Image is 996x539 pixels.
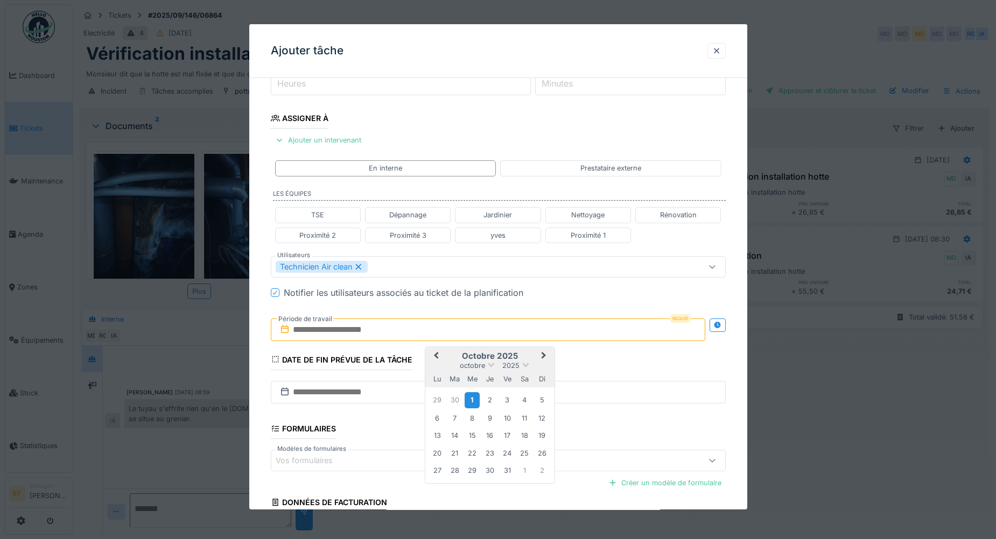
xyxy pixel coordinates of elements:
[311,210,324,220] div: TSE
[389,210,426,220] div: Dépannage
[447,446,462,460] div: Choose mardi 21 octobre 2025
[482,463,497,478] div: Choose jeudi 30 octobre 2025
[430,446,445,460] div: Choose lundi 20 octobre 2025
[482,428,497,443] div: Choose jeudi 16 octobre 2025
[482,446,497,460] div: Choose jeudi 23 octobre 2025
[482,393,497,407] div: Choose jeudi 2 octobre 2025
[571,230,606,240] div: Proximité 1
[390,230,426,240] div: Proximité 3
[580,163,641,173] div: Prestataire externe
[271,494,388,513] div: Données de facturation
[517,463,532,478] div: Choose samedi 1 novembre 2025
[465,463,479,478] div: Choose mercredi 29 octobre 2025
[273,189,726,201] label: Les équipes
[670,314,690,323] div: Requis
[447,428,462,443] div: Choose mardi 14 octobre 2025
[517,428,532,443] div: Choose samedi 18 octobre 2025
[604,476,726,490] div: Créer un modèle de formulaire
[284,286,523,299] div: Notifier les utilisateurs associés au ticket de la planification
[535,411,549,425] div: Choose dimanche 12 octobre 2025
[425,351,555,361] h2: octobre 2025
[271,110,329,129] div: Assigner à
[447,411,462,425] div: Choose mardi 7 octobre 2025
[535,372,549,386] div: dimanche
[500,372,514,386] div: vendredi
[447,463,462,478] div: Choose mardi 28 octobre 2025
[535,393,549,407] div: Choose dimanche 5 octobre 2025
[430,411,445,425] div: Choose lundi 6 octobre 2025
[535,428,549,443] div: Choose dimanche 19 octobre 2025
[465,446,479,460] div: Choose mercredi 22 octobre 2025
[535,446,549,460] div: Choose dimanche 26 octobre 2025
[500,428,514,443] div: Choose vendredi 17 octobre 2025
[465,372,479,386] div: mercredi
[460,361,485,370] span: octobre
[447,393,462,407] div: Choose mardi 30 septembre 2025
[535,463,549,478] div: Choose dimanche 2 novembre 2025
[271,133,366,147] div: Ajouter un intervenant
[500,463,514,478] div: Choose vendredi 31 octobre 2025
[271,352,413,370] div: Date de fin prévue de la tâche
[465,392,479,408] div: Choose mercredi 1 octobre 2025
[465,411,479,425] div: Choose mercredi 8 octobre 2025
[369,163,402,173] div: En interne
[483,210,512,220] div: Jardinier
[430,428,445,443] div: Choose lundi 13 octobre 2025
[517,372,532,386] div: samedi
[430,393,445,407] div: Choose lundi 29 septembre 2025
[429,391,551,479] div: Month octobre, 2025
[275,77,308,90] label: Heures
[430,463,445,478] div: Choose lundi 27 octobre 2025
[276,455,348,466] div: Vos formulaires
[502,361,520,370] span: 2025
[465,428,479,443] div: Choose mercredi 15 octobre 2025
[517,446,532,460] div: Choose samedi 25 octobre 2025
[277,313,333,325] label: Période de travail
[271,421,336,439] div: Formulaires
[299,230,336,240] div: Proximité 2
[275,444,348,453] label: Modèles de formulaires
[660,210,697,220] div: Rénovation
[500,411,514,425] div: Choose vendredi 10 octobre 2025
[500,446,514,460] div: Choose vendredi 24 octobre 2025
[571,210,605,220] div: Nettoyage
[500,393,514,407] div: Choose vendredi 3 octobre 2025
[490,230,506,240] div: yves
[482,372,497,386] div: jeudi
[276,261,368,273] div: Technicien Air clean
[430,372,445,386] div: lundi
[536,348,553,365] button: Next Month
[447,372,462,386] div: mardi
[275,251,312,260] label: Utilisateurs
[426,348,444,365] button: Previous Month
[271,44,343,58] h3: Ajouter tâche
[517,393,532,407] div: Choose samedi 4 octobre 2025
[517,411,532,425] div: Choose samedi 11 octobre 2025
[539,77,575,90] label: Minutes
[482,411,497,425] div: Choose jeudi 9 octobre 2025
